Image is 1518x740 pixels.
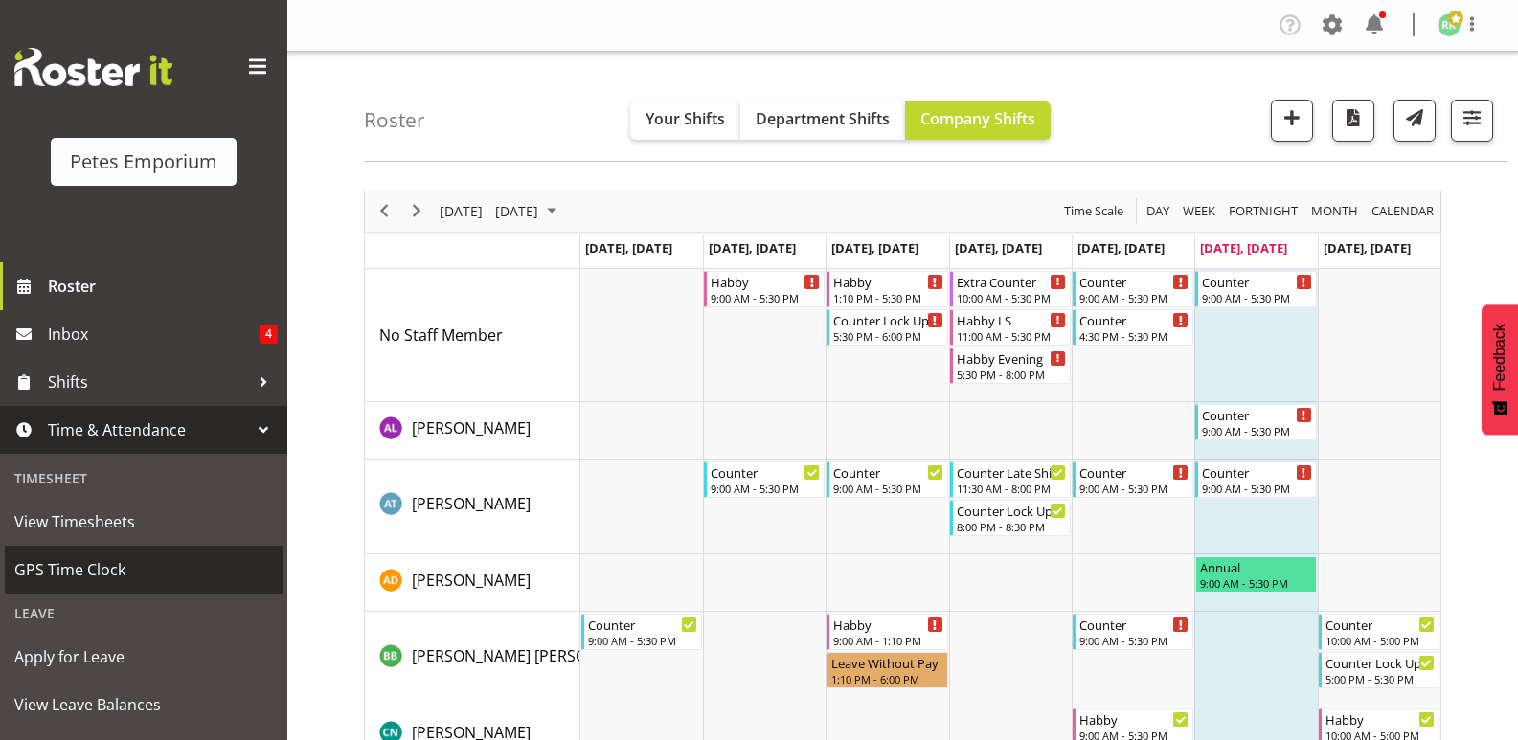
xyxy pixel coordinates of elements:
div: Counter [1202,405,1311,424]
img: ruth-robertson-taylor722.jpg [1438,13,1461,36]
div: Leave [5,594,283,633]
div: 4:30 PM - 5:30 PM [1079,328,1189,344]
div: No Staff Member"s event - Extra Counter Begin From Thursday, August 21, 2025 at 10:00:00 AM GMT+1... [950,271,1071,307]
div: Beena Beena"s event - Counter Begin From Sunday, August 24, 2025 at 10:00:00 AM GMT+12:00 Ends At... [1319,614,1439,650]
button: Timeline Week [1180,199,1219,223]
div: Habby [833,615,942,634]
div: Abigail Lane"s event - Counter Begin From Saturday, August 23, 2025 at 9:00:00 AM GMT+12:00 Ends ... [1195,404,1316,440]
span: Roster [48,272,278,301]
div: August 18 - 24, 2025 [433,191,568,232]
span: [PERSON_NAME] [PERSON_NAME] [412,645,653,666]
div: previous period [368,191,400,232]
span: Week [1181,199,1217,223]
span: Department Shifts [756,108,890,129]
span: Fortnight [1227,199,1300,223]
div: No Staff Member"s event - Counter Begin From Friday, August 22, 2025 at 4:30:00 PM GMT+12:00 Ends... [1073,309,1193,346]
td: Amelia Denz resource [365,554,580,612]
button: Month [1369,199,1438,223]
div: Counter [1202,272,1311,291]
span: Your Shifts [646,108,725,129]
a: [PERSON_NAME] [412,569,531,592]
td: Alex-Micheal Taniwha resource [365,460,580,554]
div: Counter [1325,615,1435,634]
div: No Staff Member"s event - Habby Begin From Wednesday, August 20, 2025 at 1:10:00 PM GMT+12:00 End... [827,271,947,307]
a: No Staff Member [379,324,503,347]
div: Alex-Micheal Taniwha"s event - Counter Begin From Wednesday, August 20, 2025 at 9:00:00 AM GMT+12... [827,461,947,498]
td: Abigail Lane resource [365,402,580,460]
div: 9:00 AM - 5:30 PM [833,481,942,496]
div: 9:00 AM - 5:30 PM [1200,575,1311,591]
div: Petes Emporium [70,147,217,176]
span: calendar [1370,199,1436,223]
button: Next [404,199,430,223]
div: 9:00 AM - 5:30 PM [711,481,820,496]
div: 9:00 AM - 5:30 PM [1079,481,1189,496]
button: Add a new shift [1271,100,1313,142]
span: Day [1144,199,1171,223]
img: Rosterit website logo [14,48,172,86]
span: Shifts [48,368,249,396]
span: View Timesheets [14,507,273,536]
span: [DATE], [DATE] [1200,239,1287,257]
span: [DATE], [DATE] [585,239,672,257]
button: Company Shifts [905,101,1051,140]
span: [DATE], [DATE] [831,239,918,257]
a: View Timesheets [5,498,283,546]
div: Counter [833,462,942,482]
div: Counter [1079,615,1189,634]
div: Beena Beena"s event - Counter Begin From Friday, August 22, 2025 at 9:00:00 AM GMT+12:00 Ends At ... [1073,614,1193,650]
div: 9:00 AM - 5:30 PM [1202,481,1311,496]
button: Timeline Day [1144,199,1173,223]
a: [PERSON_NAME] [PERSON_NAME] [412,644,653,667]
div: 1:10 PM - 5:30 PM [833,290,942,305]
div: Beena Beena"s event - Counter Begin From Monday, August 18, 2025 at 9:00:00 AM GMT+12:00 Ends At ... [581,614,702,650]
span: [PERSON_NAME] [412,417,531,438]
div: Timesheet [5,459,283,498]
div: Counter [1079,310,1189,329]
a: Apply for Leave [5,633,283,681]
div: 5:00 PM - 5:30 PM [1325,671,1435,686]
div: Counter Lock Up [957,501,1066,520]
div: Habby [1079,709,1189,729]
span: GPS Time Clock [14,555,273,584]
span: Apply for Leave [14,642,273,671]
div: 1:10 PM - 6:00 PM [831,671,942,686]
div: 9:00 AM - 1:10 PM [833,633,942,648]
div: No Staff Member"s event - Habby Evening Begin From Thursday, August 21, 2025 at 5:30:00 PM GMT+12... [950,348,1071,384]
button: Your Shifts [630,101,740,140]
span: [DATE] - [DATE] [438,199,540,223]
div: Habby LS [957,310,1066,329]
div: Habby [711,272,820,291]
div: Habby Evening [957,348,1066,368]
span: View Leave Balances [14,690,273,719]
div: Alex-Micheal Taniwha"s event - Counter Lock Up Begin From Thursday, August 21, 2025 at 8:00:00 PM... [950,500,1071,536]
div: Alex-Micheal Taniwha"s event - Counter Begin From Friday, August 22, 2025 at 9:00:00 AM GMT+12:00... [1073,461,1193,498]
div: Beena Beena"s event - Habby Begin From Wednesday, August 20, 2025 at 9:00:00 AM GMT+12:00 Ends At... [827,614,947,650]
div: Counter Lock Up [833,310,942,329]
span: Company Shifts [920,108,1035,129]
div: 11:30 AM - 8:00 PM [957,481,1066,496]
span: Time Scale [1062,199,1125,223]
div: Habby [833,272,942,291]
div: No Staff Member"s event - Habby Begin From Tuesday, August 19, 2025 at 9:00:00 AM GMT+12:00 Ends ... [704,271,825,307]
div: 10:00 AM - 5:00 PM [1325,633,1435,648]
span: [PERSON_NAME] [412,570,531,591]
a: GPS Time Clock [5,546,283,594]
a: View Leave Balances [5,681,283,729]
div: Alex-Micheal Taniwha"s event - Counter Late Shift Begin From Thursday, August 21, 2025 at 11:30:0... [950,461,1071,498]
span: Inbox [48,320,260,348]
button: August 2025 [437,199,565,223]
div: 9:00 AM - 5:30 PM [1079,633,1189,648]
div: Counter [1079,462,1189,482]
span: No Staff Member [379,325,503,346]
div: Counter [1202,462,1311,482]
div: Habby [1325,709,1435,729]
button: Filter Shifts [1451,100,1493,142]
button: Timeline Month [1308,199,1362,223]
a: [PERSON_NAME] [412,416,531,439]
div: 9:00 AM - 5:30 PM [711,290,820,305]
button: Feedback - Show survey [1482,304,1518,435]
button: Send a list of all shifts for the selected filtered period to all rostered employees. [1393,100,1436,142]
span: [PERSON_NAME] [412,493,531,514]
div: 9:00 AM - 5:30 PM [1079,290,1189,305]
